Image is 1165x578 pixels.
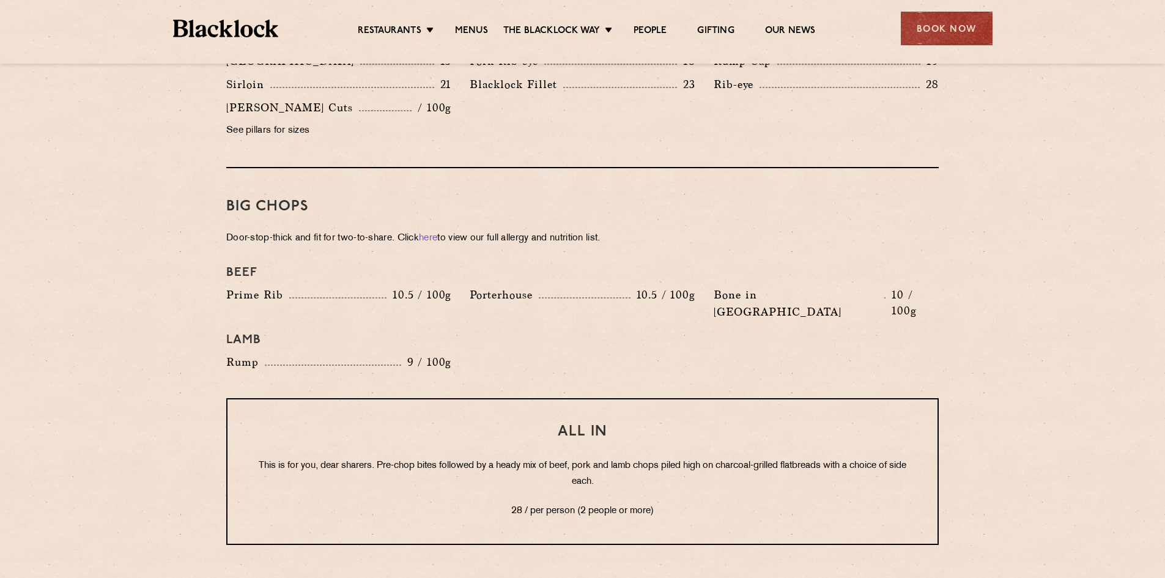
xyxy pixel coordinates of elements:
p: 10 / 100g [886,287,939,319]
p: Prime Rib [226,286,289,303]
p: Rump [226,354,265,371]
p: Blacklock Fillet [470,76,563,93]
p: Sirloin [226,76,270,93]
h3: All In [252,424,913,440]
a: Our News [765,25,816,39]
img: BL_Textured_Logo-footer-cropped.svg [173,20,279,37]
a: Restaurants [358,25,421,39]
p: 21 [434,76,452,92]
a: Gifting [697,25,734,39]
p: Porterhouse [470,286,539,303]
p: 23 [677,76,695,92]
div: Book Now [901,12,993,45]
p: 10.5 / 100g [386,287,451,303]
a: The Blacklock Way [503,25,600,39]
p: [PERSON_NAME] Cuts [226,99,359,116]
p: This is for you, dear sharers. Pre-chop bites followed by a heady mix of beef, pork and lamb chop... [252,458,913,490]
h4: Beef [226,265,939,280]
p: See pillars for sizes [226,122,451,139]
a: Menus [455,25,488,39]
p: 28 [920,76,939,92]
a: here [419,234,437,243]
p: / 100g [412,100,451,116]
p: 10.5 / 100g [631,287,695,303]
p: 9 / 100g [401,354,452,370]
p: 28 / per person (2 people or more) [252,503,913,519]
p: Rib-eye [714,76,760,93]
h3: Big Chops [226,199,939,215]
h4: Lamb [226,333,939,347]
p: Bone in [GEOGRAPHIC_DATA] [714,286,885,320]
a: People [634,25,667,39]
p: Door-stop-thick and fit for two-to-share. Click to view our full allergy and nutrition list. [226,230,939,247]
